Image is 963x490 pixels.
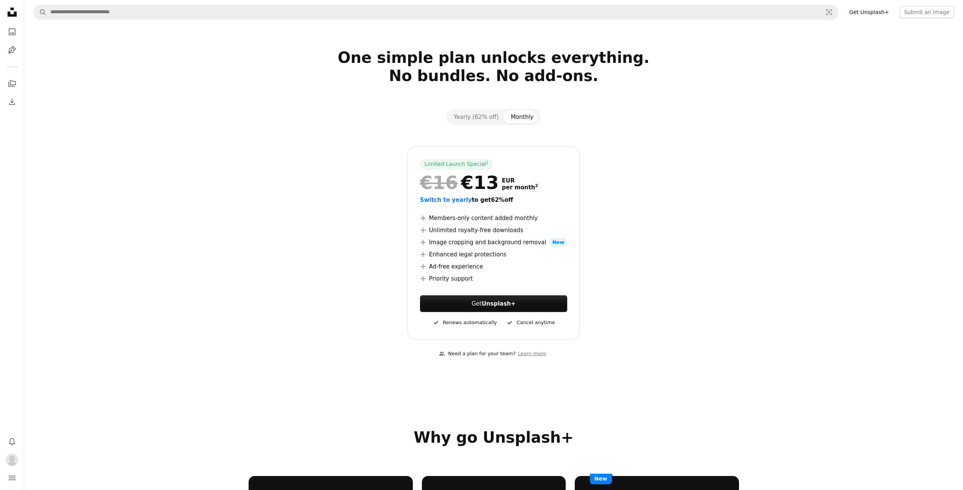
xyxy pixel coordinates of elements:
[5,434,20,449] button: Notifications
[506,318,555,327] div: Cancel anytime
[534,184,540,191] a: 2
[420,250,567,259] li: Enhanced legal protections
[5,94,20,109] a: Download History
[505,111,540,123] button: Monthly
[34,5,47,19] button: Search Unsplash
[249,48,739,103] h2: One simple plan unlocks everything. No bundles. No add-ons.
[6,454,18,466] img: Avatar of user Shenny Wong
[5,42,20,58] a: Illustrations
[5,470,20,485] button: Menu
[516,348,548,360] a: Learn more
[420,173,499,192] div: €13
[420,238,567,247] li: Image cropping and background removal
[5,452,20,467] button: Profile
[439,350,515,358] div: Need a plan for your team?
[420,214,567,223] li: Members-only content added monthly
[249,428,739,446] h2: Why go Unsplash+
[432,318,497,327] div: Renews automatically
[420,274,567,283] li: Priority support
[820,5,838,19] button: Visual search
[420,262,567,271] li: Ad-free experience
[5,5,20,21] a: Home — Unsplash
[484,161,490,168] a: 1
[33,5,839,20] form: Find visuals sitewide
[5,24,20,39] a: Photos
[845,6,893,18] a: Get Unsplash+
[420,159,493,170] div: Limited Launch Special
[502,177,538,184] span: EUR
[420,195,513,204] button: Switch to yearlyto get62%off
[5,76,20,91] a: Collections
[590,474,612,484] span: New
[486,160,489,165] sup: 1
[535,183,538,188] sup: 2
[420,173,458,192] span: €16
[482,300,516,307] strong: Unsplash+
[420,197,472,203] span: Switch to yearly
[549,238,567,247] span: New
[420,295,567,312] a: GetUnsplash+
[899,6,954,18] button: Submit an image
[502,184,538,191] span: per month
[448,111,505,123] button: Yearly (62% off)
[420,226,567,235] li: Unlimited royalty-free downloads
